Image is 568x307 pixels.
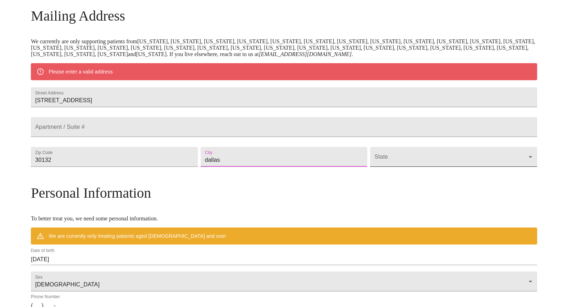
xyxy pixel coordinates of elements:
label: Phone Number [31,295,60,299]
p: We currently are only supporting patients from [US_STATE], [US_STATE], [US_STATE], [US_STATE], [U... [31,38,537,57]
div: ​ [370,147,537,167]
div: Please enter a valid address [49,65,113,78]
p: To better treat you, we need some personal information. [31,215,537,222]
h3: Mailing Address [31,7,537,24]
em: [EMAIL_ADDRESS][DOMAIN_NAME] [259,51,352,57]
div: We are currently only treating patients aged [DEMOGRAPHIC_DATA] and over [49,230,226,242]
label: Date of birth [31,249,55,253]
div: [DEMOGRAPHIC_DATA] [31,272,537,291]
h3: Personal Information [31,185,537,201]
